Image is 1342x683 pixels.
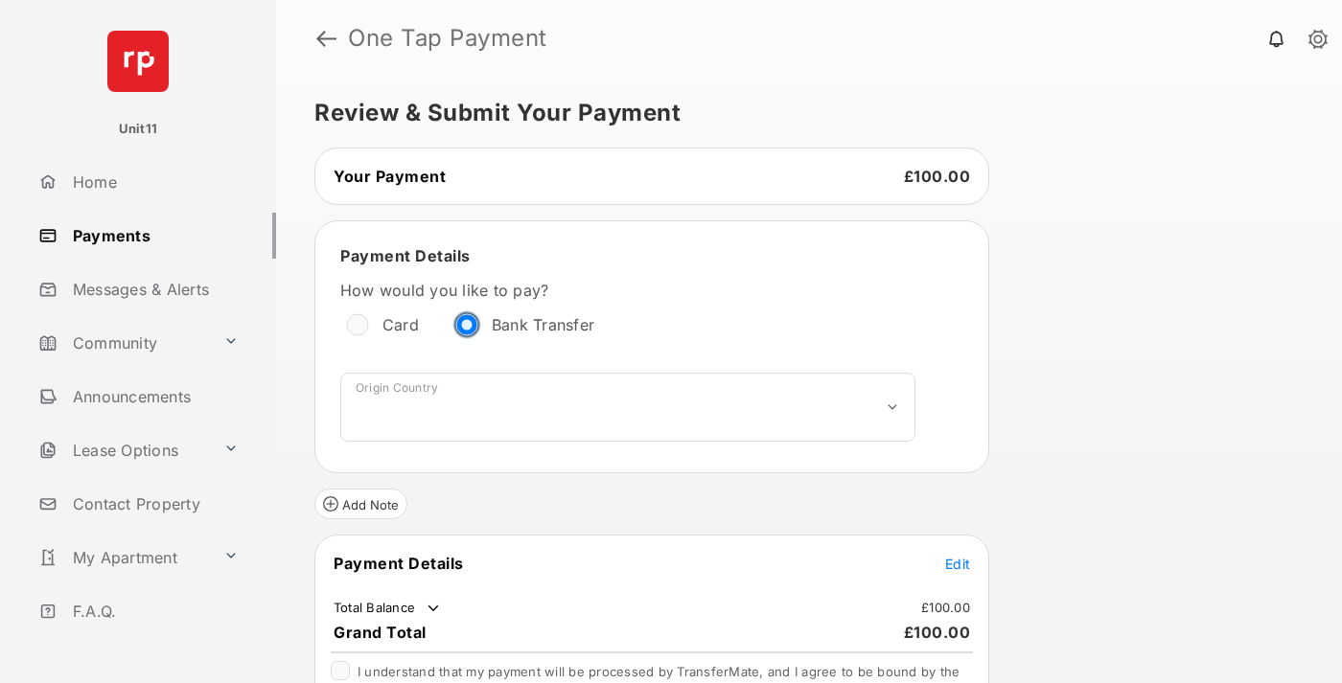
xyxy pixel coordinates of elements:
span: £100.00 [904,167,971,186]
button: Add Note [314,489,407,519]
label: Card [382,315,419,334]
a: Messages & Alerts [31,266,276,312]
a: F.A.Q. [31,588,276,634]
a: Announcements [31,374,276,420]
label: Bank Transfer [492,315,594,334]
td: Total Balance [333,599,443,618]
td: £100.00 [920,599,971,616]
a: Payments [31,213,276,259]
a: Contact Property [31,481,276,527]
a: Lease Options [31,427,216,473]
span: £100.00 [904,623,971,642]
a: Home [31,159,276,205]
label: How would you like to pay? [340,281,915,300]
a: My Apartment [31,535,216,581]
button: Edit [945,554,970,573]
h5: Review & Submit Your Payment [314,102,1288,125]
a: Community [31,320,216,366]
img: svg+xml;base64,PHN2ZyB4bWxucz0iaHR0cDovL3d3dy53My5vcmcvMjAwMC9zdmciIHdpZHRoPSI2NCIgaGVpZ2h0PSI2NC... [107,31,169,92]
span: Grand Total [334,623,427,642]
strong: One Tap Payment [348,27,547,50]
span: Payment Details [340,246,471,265]
span: Payment Details [334,554,464,573]
span: Edit [945,556,970,572]
p: Unit11 [119,120,158,139]
span: Your Payment [334,167,446,186]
